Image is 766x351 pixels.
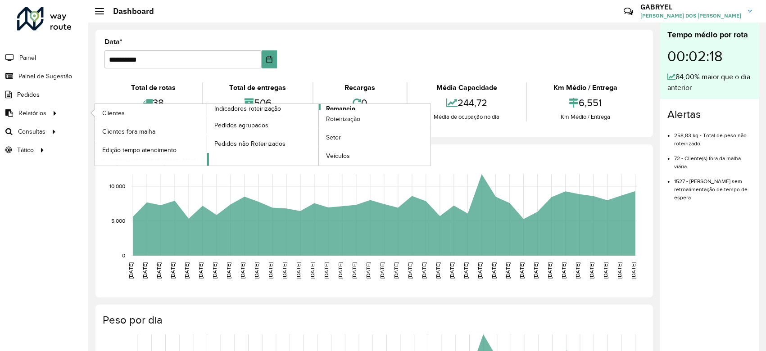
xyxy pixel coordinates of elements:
[214,139,286,148] span: Pedidos não Roteirizados
[95,141,207,159] a: Edição tempo atendimento
[323,262,329,279] text: [DATE]
[109,183,125,189] text: 10,000
[226,262,231,279] text: [DATE]
[547,262,553,279] text: [DATE]
[674,148,752,171] li: 72 - Cliente(s) fora da malha viária
[142,262,148,279] text: [DATE]
[393,262,399,279] text: [DATE]
[214,121,268,130] span: Pedidos agrupados
[156,262,162,279] text: [DATE]
[128,262,134,279] text: [DATE]
[18,108,46,118] span: Relatórios
[207,104,431,166] a: Romaneio
[619,2,638,21] a: Contato Rápido
[435,262,441,279] text: [DATE]
[205,93,311,112] div: 506
[122,252,125,258] text: 0
[449,262,455,279] text: [DATE]
[262,50,277,68] button: Choose Date
[667,29,752,41] div: Tempo médio por rota
[102,127,155,136] span: Clientes fora malha
[240,262,245,279] text: [DATE]
[104,6,154,16] h2: Dashboard
[505,262,511,279] text: [DATE]
[319,129,431,147] a: Setor
[589,262,594,279] text: [DATE]
[205,82,311,93] div: Total de entregas
[198,262,204,279] text: [DATE]
[407,262,413,279] text: [DATE]
[529,82,642,93] div: Km Médio / Entrega
[17,145,34,155] span: Tático
[316,93,404,112] div: 0
[491,262,497,279] text: [DATE]
[463,262,469,279] text: [DATE]
[212,262,218,279] text: [DATE]
[319,147,431,165] a: Veículos
[95,104,319,166] a: Indicadores roteirização
[295,262,301,279] text: [DATE]
[102,108,125,118] span: Clientes
[326,133,341,142] span: Setor
[267,262,273,279] text: [DATE]
[18,72,72,81] span: Painel de Sugestão
[316,82,404,93] div: Recargas
[667,72,752,93] div: 84,00% maior que o dia anterior
[102,145,177,155] span: Edição tempo atendimento
[170,262,176,279] text: [DATE]
[95,122,207,140] a: Clientes fora malha
[281,262,287,279] text: [DATE]
[575,262,580,279] text: [DATE]
[319,110,431,128] a: Roteirização
[667,41,752,72] div: 00:02:18
[616,262,622,279] text: [DATE]
[207,116,319,134] a: Pedidos agrupados
[254,262,259,279] text: [DATE]
[410,82,524,93] div: Média Capacidade
[207,135,319,153] a: Pedidos não Roteirizados
[351,262,357,279] text: [DATE]
[667,108,752,121] h4: Alertas
[421,262,427,279] text: [DATE]
[95,104,207,122] a: Clientes
[640,12,741,20] span: [PERSON_NAME] DOS [PERSON_NAME]
[326,151,350,161] span: Veículos
[529,112,642,121] div: Km Médio / Entrega
[107,82,200,93] div: Total de rotas
[19,53,36,63] span: Painel
[533,262,539,279] text: [DATE]
[214,104,281,113] span: Indicadores roteirização
[184,262,190,279] text: [DATE]
[630,262,636,279] text: [DATE]
[410,93,524,112] div: 244,72
[529,93,642,112] div: 6,551
[107,93,200,112] div: 38
[379,262,385,279] text: [DATE]
[337,262,343,279] text: [DATE]
[365,262,371,279] text: [DATE]
[104,36,122,47] label: Data
[477,262,483,279] text: [DATE]
[103,314,644,327] h4: Peso por dia
[410,112,524,121] div: Média de ocupação no dia
[18,127,45,136] span: Consultas
[326,114,360,124] span: Roteirização
[519,262,525,279] text: [DATE]
[17,90,40,99] span: Pedidos
[640,3,741,11] h3: GABRYEL
[603,262,608,279] text: [DATE]
[309,262,315,279] text: [DATE]
[111,218,125,224] text: 5,000
[326,104,355,113] span: Romaneio
[674,171,752,202] li: 1527 - [PERSON_NAME] sem retroalimentação de tempo de espera
[561,262,567,279] text: [DATE]
[674,125,752,148] li: 258,83 kg - Total de peso não roteirizado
